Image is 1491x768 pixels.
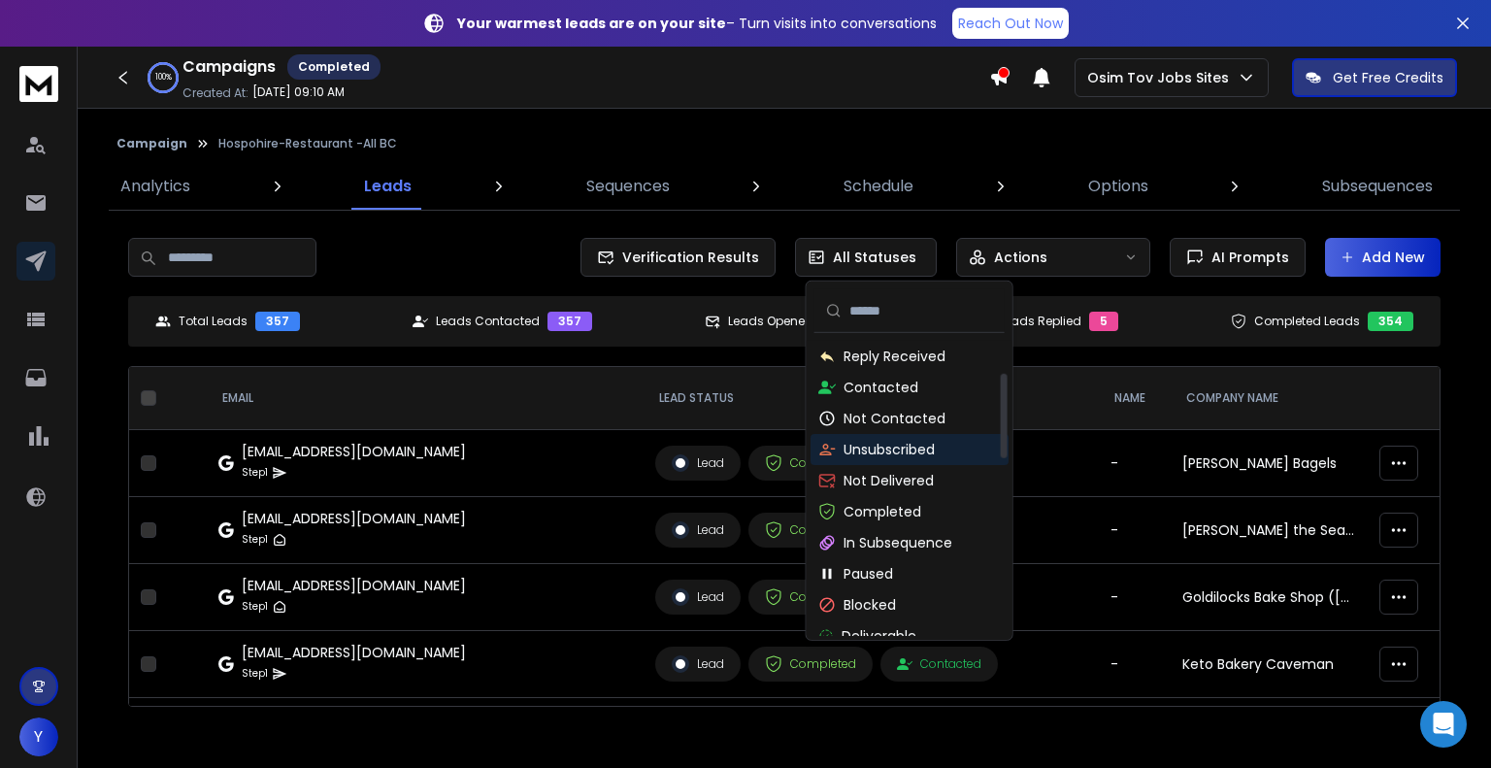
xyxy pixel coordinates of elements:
button: Campaign [116,136,187,151]
img: logo [19,66,58,102]
p: Step 1 [242,463,268,483]
div: [EMAIL_ADDRESS][DOMAIN_NAME] [242,442,466,461]
div: Completed [765,588,856,606]
p: Unsubscribed [844,440,935,459]
td: - [1099,497,1171,564]
p: Step 1 [242,530,268,550]
p: Sequences [586,175,670,198]
p: Reply Received [844,347,945,366]
div: [EMAIL_ADDRESS][DOMAIN_NAME] [242,576,466,595]
td: Keto Bakery Caveman [1171,631,1367,698]
p: Deliverable [842,626,916,646]
div: [EMAIL_ADDRESS][DOMAIN_NAME] [242,643,466,662]
button: Verification Results [580,238,776,277]
strong: Your warmest leads are on your site [457,14,726,33]
span: Verification Results [614,248,759,267]
p: Not Delivered [844,471,934,490]
td: - [1099,631,1171,698]
p: Reach Out Now [958,14,1063,33]
p: – Turn visits into conversations [457,14,937,33]
p: All Statuses [833,248,916,267]
p: Options [1088,175,1148,198]
a: Reach Out Now [952,8,1069,39]
p: Completed [844,502,921,521]
p: Subsequences [1322,175,1433,198]
p: In Subsequence [844,533,952,552]
div: 354 [1368,312,1413,331]
p: Total Leads [179,314,248,329]
td: - [1099,564,1171,631]
div: Open Intercom Messenger [1420,701,1467,748]
p: Actions [994,248,1047,267]
p: Schedule [844,175,913,198]
p: Paused [844,564,893,584]
th: Company Name [1171,367,1367,430]
div: 5 [1089,312,1118,331]
a: Subsequences [1310,163,1444,210]
div: 357 [255,312,300,331]
div: Completed [765,655,856,673]
p: Blocked [844,595,896,615]
div: Completed [765,454,856,472]
th: EMAIL [207,367,644,430]
a: Analytics [109,163,202,210]
button: Get Free Credits [1292,58,1457,97]
a: Leads [352,163,423,210]
p: Created At: [182,85,248,101]
p: Step 1 [242,664,268,684]
p: Osim Tov Jobs Sites [1087,68,1237,87]
button: Add New [1325,238,1441,277]
button: Y [19,718,58,756]
p: [DATE] 09:10 AM [252,84,345,100]
td: - [1099,698,1171,765]
p: Leads [364,175,412,198]
th: LEAD STATUS [644,367,1099,430]
span: AI Prompts [1204,248,1289,267]
p: Contacted [844,378,918,397]
div: Lead [672,588,724,606]
p: Completed Leads [1254,314,1360,329]
div: Completed [287,54,381,80]
p: Step 1 [242,597,268,617]
button: AI Prompts [1170,238,1306,277]
p: 100 % [155,72,172,83]
div: Lead [672,454,724,472]
p: Leads Opened [728,314,813,329]
td: [PERSON_NAME] Bagels [1171,430,1367,497]
h1: Campaigns [182,55,276,79]
div: Completed [765,521,856,539]
p: Analytics [120,175,190,198]
div: [EMAIL_ADDRESS][DOMAIN_NAME] [242,509,466,528]
p: Leads Contacted [436,314,540,329]
div: Contacted [897,656,981,672]
p: Hospohire-Restaurant -All BC [218,136,397,151]
p: Leads Replied [999,314,1081,329]
th: NAME [1099,367,1171,430]
p: Get Free Credits [1333,68,1443,87]
td: Goldilocks Bake Shop ([GEOGRAPHIC_DATA]) [GEOGRAPHIC_DATA] [1171,564,1367,631]
td: Virtue Natural Bakery [1171,698,1367,765]
td: [PERSON_NAME] the Seagull Cafe [1171,497,1367,564]
a: Schedule [832,163,925,210]
div: 357 [547,312,592,331]
a: Options [1077,163,1160,210]
div: Lead [672,521,724,539]
div: Lead [672,655,724,673]
td: - [1099,430,1171,497]
p: Not Contacted [844,409,945,428]
a: Sequences [575,163,681,210]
